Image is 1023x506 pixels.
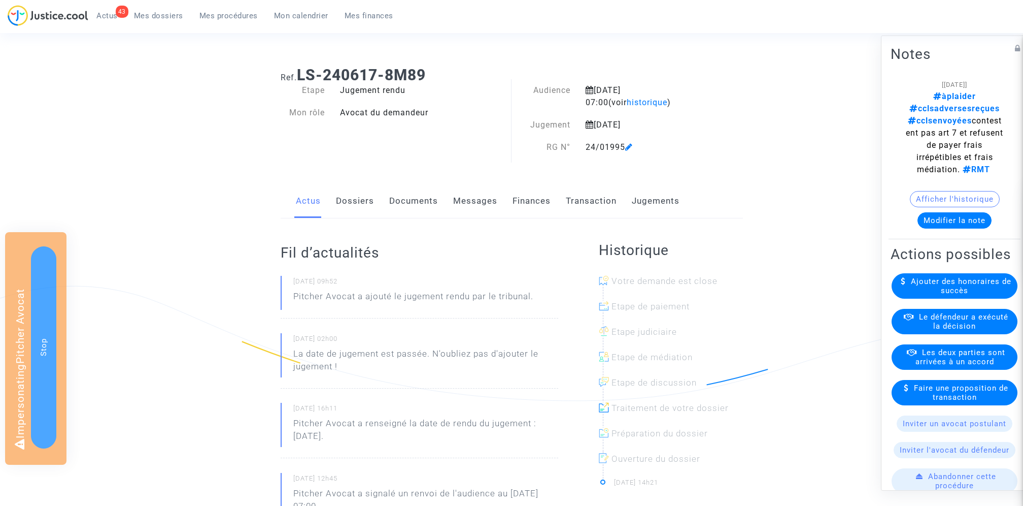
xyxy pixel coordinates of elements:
[199,11,258,20] span: Mes procédures
[909,104,1000,113] span: cclsadversesreçues
[933,91,976,101] span: àplaider
[891,245,1018,263] h2: Actions possibles
[293,404,558,417] small: [DATE] 16h11
[293,417,558,448] p: Pitcher Avocat a renseigné la date de rendu du jugement : [DATE].
[96,11,118,20] span: Actus
[88,8,126,23] a: 43Actus
[627,98,667,107] span: historique
[632,184,679,218] a: Jugements
[453,184,497,218] a: Messages
[8,5,88,26] img: jc-logo.svg
[911,277,1011,295] span: Ajouter des honoraires de succès
[910,191,1000,207] button: Afficher l'historique
[578,84,710,109] div: [DATE] 07:00
[511,141,578,153] div: RG N°
[915,348,1005,366] span: Les deux parties sont arrivées à un accord
[39,338,48,356] span: Stop
[336,184,374,218] a: Dossiers
[332,84,511,97] div: Jugement rendu
[293,277,558,290] small: [DATE] 09h52
[293,334,558,347] small: [DATE] 02h00
[511,119,578,131] div: Jugement
[891,45,1018,63] h2: Notes
[274,11,328,20] span: Mon calendrier
[336,8,401,23] a: Mes finances
[293,290,533,308] p: Pitcher Avocat a ajouté le jugement rendu par le tribunal.
[917,212,992,229] button: Modifier la note
[906,91,1003,174] span: contestent pas art 7 et refusent de payer frais irrépétibles et frais médiation.
[608,98,671,107] span: (voir )
[31,246,56,449] button: Stop
[281,73,297,82] span: Ref.
[511,84,578,109] div: Audience
[928,472,996,490] span: Abandonner cette procédure
[297,66,426,84] b: LS-240617-8M89
[273,107,333,119] div: Mon rôle
[281,244,558,262] h2: Fil d’actualités
[942,81,967,88] span: [[DATE]]
[578,141,710,153] div: 24/01995
[566,184,617,218] a: Transaction
[134,11,183,20] span: Mes dossiers
[578,119,710,131] div: [DATE]
[513,184,551,218] a: Finances
[191,8,266,23] a: Mes procédures
[296,184,321,218] a: Actus
[293,474,558,487] small: [DATE] 12h45
[611,276,718,286] span: Votre demande est close
[900,446,1009,455] span: Inviter l'avocat du défendeur
[599,241,743,259] h2: Historique
[919,312,1008,331] span: Le défendeur a exécuté la décision
[903,419,1006,428] span: Inviter un avocat postulant
[914,384,1008,402] span: Faire une proposition de transaction
[908,116,972,125] span: cclsenvoyées
[5,232,66,465] div: Impersonating
[345,11,393,20] span: Mes finances
[293,347,558,378] p: La date de jugement est passée. N'oubliez pas d'ajouter le jugement !
[332,107,511,119] div: Avocat du demandeur
[116,6,128,18] div: 43
[389,184,438,218] a: Documents
[266,8,336,23] a: Mon calendrier
[273,84,333,97] div: Etape
[960,165,990,174] span: RMT
[126,8,191,23] a: Mes dossiers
